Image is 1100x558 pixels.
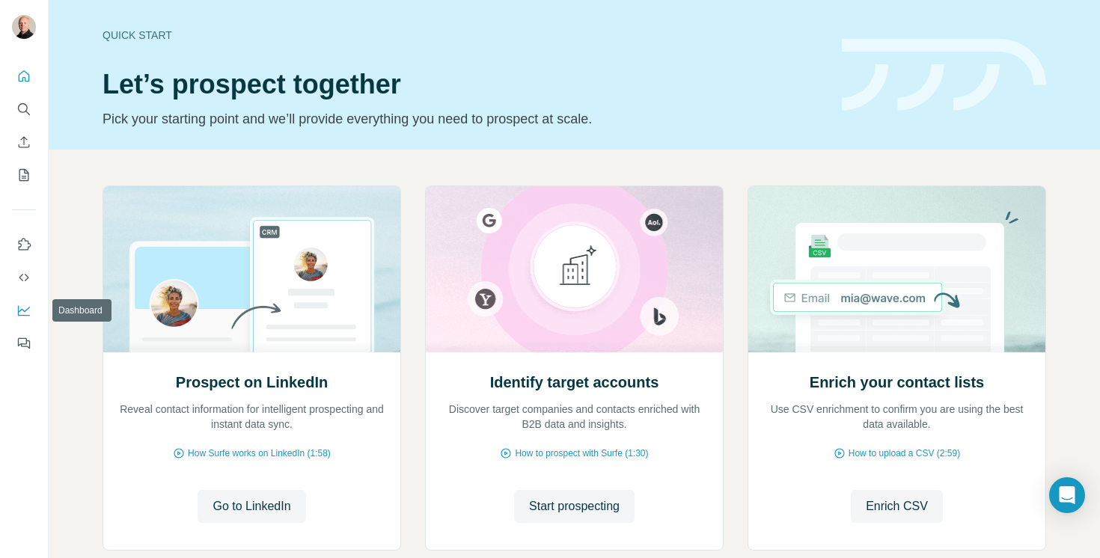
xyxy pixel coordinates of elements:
img: Identify target accounts [425,186,724,352]
button: Feedback [12,330,36,357]
h2: Prospect on LinkedIn [176,372,328,393]
img: banner [842,39,1046,111]
button: Enrich CSV [12,129,36,156]
span: Go to LinkedIn [213,497,290,515]
span: How to upload a CSV (2:59) [849,447,960,460]
button: Quick start [12,63,36,90]
button: My lists [12,162,36,188]
button: Search [12,96,36,123]
button: Enrich CSV [851,490,943,523]
div: Quick start [103,28,824,43]
div: Open Intercom Messenger [1049,477,1085,513]
button: Use Surfe API [12,264,36,291]
button: Use Surfe on LinkedIn [12,231,36,258]
p: Discover target companies and contacts enriched with B2B data and insights. [441,402,708,432]
p: Use CSV enrichment to confirm you are using the best data available. [763,402,1030,432]
button: Start prospecting [514,490,635,523]
span: Start prospecting [529,497,620,515]
img: Enrich your contact lists [748,186,1046,352]
p: Pick your starting point and we’ll provide everything you need to prospect at scale. [103,108,824,129]
button: Dashboard [12,297,36,324]
img: Avatar [12,15,36,39]
span: How to prospect with Surfe (1:30) [515,447,648,460]
h2: Enrich your contact lists [810,372,984,393]
h1: Let’s prospect together [103,70,824,99]
h2: Identify target accounts [490,372,659,393]
button: Go to LinkedIn [198,490,305,523]
span: Enrich CSV [866,497,928,515]
span: How Surfe works on LinkedIn (1:58) [188,447,331,460]
img: Prospect on LinkedIn [103,186,401,352]
p: Reveal contact information for intelligent prospecting and instant data sync. [118,402,385,432]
